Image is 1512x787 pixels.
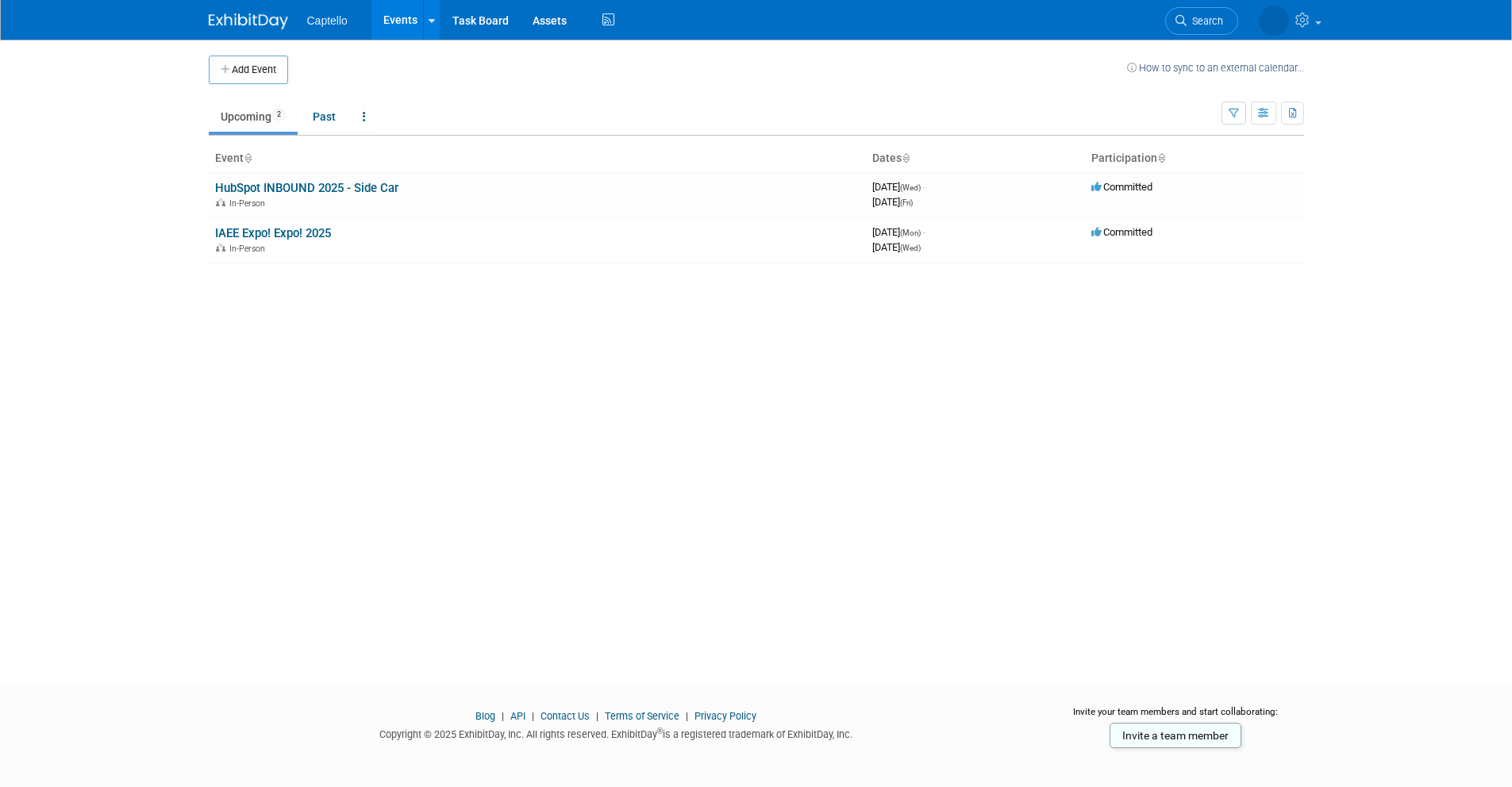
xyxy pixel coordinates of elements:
[498,710,508,722] span: |
[1127,62,1304,74] a: How to sync to an external calendar...
[872,226,925,238] span: [DATE]
[1091,226,1152,238] span: Committed
[1085,145,1304,172] th: Participation
[923,226,925,238] span: -
[229,198,270,209] span: In-Person
[528,710,538,722] span: |
[1259,6,1289,36] img: Mackenzie Hood
[209,102,298,132] a: Upcoming2
[872,241,921,253] span: [DATE]
[215,226,331,240] a: IAEE Expo! Expo! 2025
[1157,152,1165,164] a: Sort by Participation Type
[694,710,756,722] a: Privacy Policy
[301,102,348,132] a: Past
[216,244,225,251] img: In-Person Event
[900,228,921,237] span: (Mon)
[1048,705,1304,729] div: Invite your team members and start collaborating:
[900,183,921,192] span: (Wed)
[229,244,270,254] span: In-Person
[215,181,398,195] a: HubSpot INBOUND 2025 - Side Car
[244,152,252,164] a: Sort by Event Name
[923,181,925,193] span: -
[510,710,525,722] a: API
[541,710,590,722] a: Contact Us
[900,198,913,207] span: (Fri)
[272,109,286,121] span: 2
[209,56,288,84] button: Add Event
[902,152,910,164] a: Sort by Start Date
[1110,723,1241,748] a: Invite a team member
[900,244,921,252] span: (Wed)
[209,145,866,172] th: Event
[209,724,1025,742] div: Copyright © 2025 ExhibitDay, Inc. All rights reserved. ExhibitDay is a registered trademark of Ex...
[682,710,692,722] span: |
[475,710,495,722] a: Blog
[605,710,679,722] a: Terms of Service
[657,727,663,735] sup: ®
[1187,15,1223,27] span: Search
[872,196,913,208] span: [DATE]
[307,14,348,27] span: Captello
[866,145,1085,172] th: Dates
[872,181,925,193] span: [DATE]
[592,710,602,722] span: |
[209,13,288,29] img: ExhibitDay
[1091,181,1152,193] span: Committed
[1165,7,1238,35] a: Search
[216,198,225,206] img: In-Person Event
